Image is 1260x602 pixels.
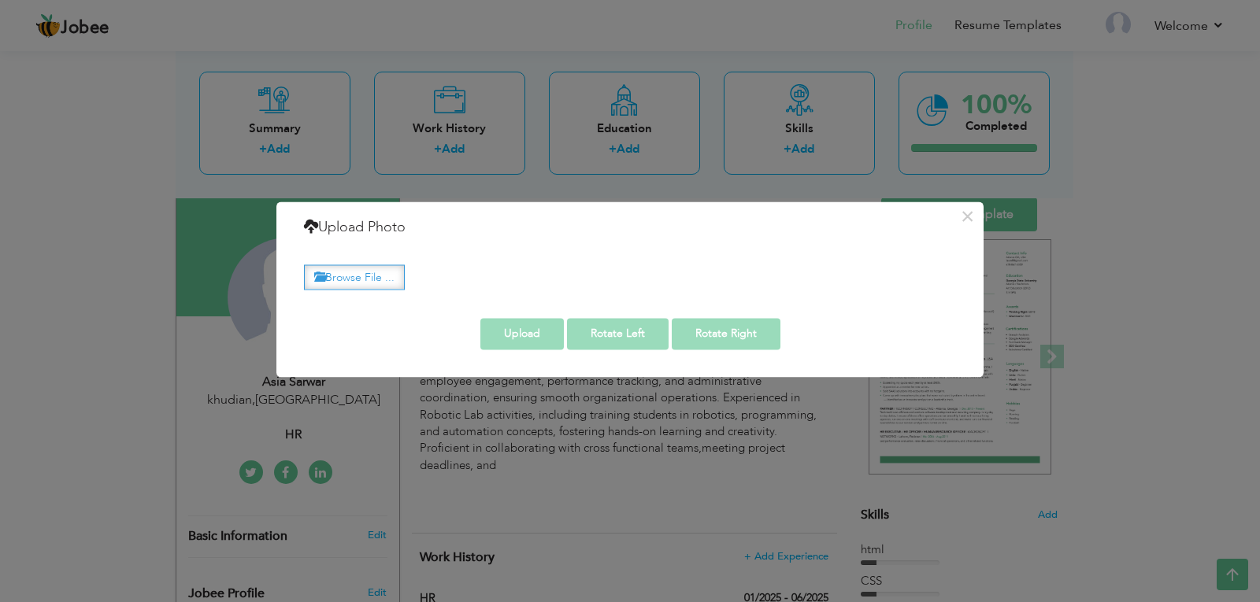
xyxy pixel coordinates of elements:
button: Rotate Right [672,318,780,349]
label: Browse File ... [304,265,405,290]
button: Upload [480,318,564,349]
h4: Upload Photo [304,217,406,238]
button: Rotate Left [567,318,669,349]
button: × [954,204,980,229]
